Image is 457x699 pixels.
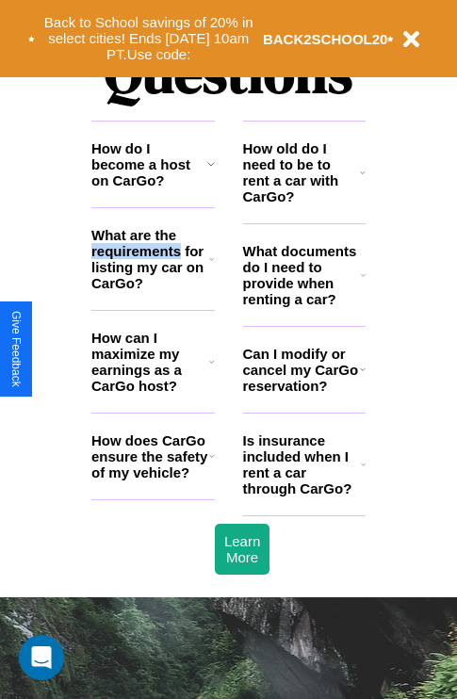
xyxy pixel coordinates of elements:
[243,140,361,204] h3: How old do I need to be to rent a car with CarGo?
[243,432,361,496] h3: Is insurance included when I rent a car through CarGo?
[263,31,388,47] b: BACK2SCHOOL20
[9,311,23,387] div: Give Feedback
[243,243,362,307] h3: What documents do I need to provide when renting a car?
[215,524,269,575] button: Learn More
[243,346,360,394] h3: Can I modify or cancel my CarGo reservation?
[19,635,64,680] div: Open Intercom Messenger
[91,227,209,291] h3: What are the requirements for listing my car on CarGo?
[91,140,207,188] h3: How do I become a host on CarGo?
[91,432,209,480] h3: How does CarGo ensure the safety of my vehicle?
[91,330,209,394] h3: How can I maximize my earnings as a CarGo host?
[35,9,263,68] button: Back to School savings of 20% in select cities! Ends [DATE] 10am PT.Use code:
